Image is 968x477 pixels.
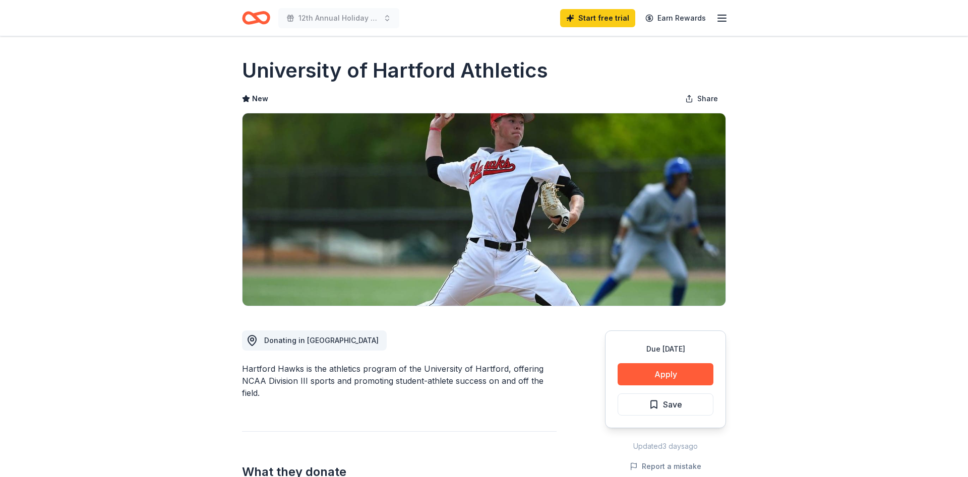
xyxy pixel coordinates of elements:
a: Start free trial [560,9,635,27]
button: Report a mistake [630,460,701,472]
h1: University of Hartford Athletics [242,56,548,85]
span: New [252,93,268,105]
a: Earn Rewards [639,9,712,27]
div: Hartford Hawks is the athletics program of the University of Hartford, offering NCAA Division III... [242,363,557,399]
span: Save [663,398,682,411]
a: Home [242,6,270,30]
span: Donating in [GEOGRAPHIC_DATA] [264,336,379,345]
div: Updated 3 days ago [605,440,726,452]
button: 12th Annual Holiday Benefit [278,8,399,28]
button: Apply [618,363,713,385]
div: Due [DATE] [618,343,713,355]
button: Save [618,393,713,416]
img: Image for University of Hartford Athletics [243,113,725,306]
span: 12th Annual Holiday Benefit [298,12,379,24]
button: Share [677,89,726,109]
span: Share [697,93,718,105]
